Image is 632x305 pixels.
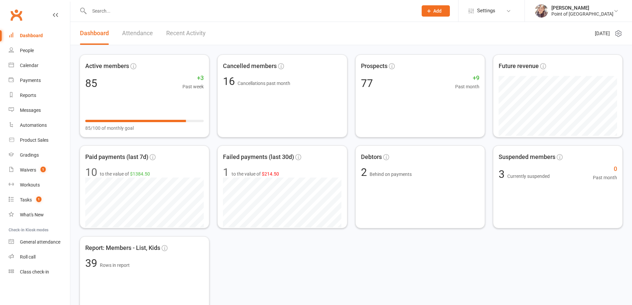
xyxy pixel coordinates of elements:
[477,3,495,18] span: Settings
[85,78,97,89] div: 85
[85,61,129,71] span: Active members
[20,122,47,128] div: Automations
[9,88,70,103] a: Reports
[20,152,39,158] div: Gradings
[499,152,555,162] span: Suspended members
[9,148,70,163] a: Gradings
[85,243,160,253] span: Report: Members - List, Kids
[20,269,49,274] div: Class check-in
[9,133,70,148] a: Product Sales
[232,170,279,178] span: to the value of
[9,250,70,265] a: Roll call
[9,58,70,73] a: Calendar
[455,73,479,83] span: +9
[499,169,550,180] div: 3
[122,22,153,45] a: Attendance
[9,118,70,133] a: Automations
[9,265,70,279] a: Class kiosk mode
[85,257,100,269] span: 39
[507,174,550,179] span: Currently suspended
[433,8,442,14] span: Add
[40,167,46,172] span: 1
[182,73,204,83] span: +3
[20,63,38,68] div: Calendar
[422,5,450,17] button: Add
[20,108,41,113] div: Messages
[223,167,229,178] div: 1
[9,73,70,88] a: Payments
[85,167,97,178] div: 10
[182,83,204,90] span: Past week
[551,11,613,17] div: Point of [GEOGRAPHIC_DATA]
[166,22,206,45] a: Recent Activity
[20,137,48,143] div: Product Sales
[262,171,279,177] span: $214.50
[455,83,479,90] span: Past month
[20,197,32,202] div: Tasks
[20,212,44,217] div: What's New
[535,4,548,18] img: thumb_image1684198901.png
[20,93,36,98] div: Reports
[20,254,35,260] div: Roll call
[238,81,290,86] span: Cancellations past month
[551,5,613,11] div: [PERSON_NAME]
[85,124,134,132] span: 85/100 of monthly goal
[361,166,370,179] span: 2
[20,48,34,53] div: People
[36,196,41,202] span: 1
[9,28,70,43] a: Dashboard
[499,61,539,71] span: Future revenue
[361,152,382,162] span: Debtors
[595,30,610,38] span: [DATE]
[361,61,387,71] span: Prospects
[9,43,70,58] a: People
[8,7,25,23] a: Clubworx
[223,75,238,88] span: 16
[9,207,70,222] a: What's New
[223,152,294,162] span: Failed payments (last 30d)
[87,6,413,16] input: Search...
[9,235,70,250] a: General attendance kiosk mode
[100,263,130,268] span: Rows in report
[20,167,36,173] div: Waivers
[361,78,373,89] div: 77
[223,61,277,71] span: Cancelled members
[593,164,617,174] span: 0
[80,22,109,45] a: Dashboard
[593,174,617,181] span: Past month
[9,178,70,192] a: Workouts
[20,239,60,245] div: General attendance
[370,172,412,177] span: Behind on payments
[20,182,40,188] div: Workouts
[130,171,150,177] span: $1384.50
[100,170,150,178] span: to the value of
[85,152,148,162] span: Paid payments (last 7d)
[20,33,43,38] div: Dashboard
[9,163,70,178] a: Waivers 1
[9,192,70,207] a: Tasks 1
[20,78,41,83] div: Payments
[9,103,70,118] a: Messages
